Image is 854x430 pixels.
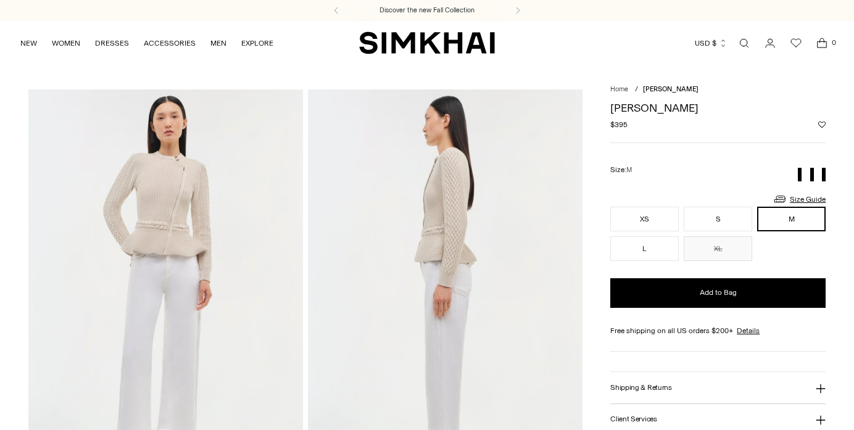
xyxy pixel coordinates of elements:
h3: Client Services [610,415,657,423]
a: Open search modal [732,31,757,56]
a: Details [737,325,760,336]
div: / [635,85,638,95]
button: Add to Bag [610,278,826,308]
button: L [610,236,679,261]
a: Discover the new Fall Collection [379,6,475,15]
a: Open cart modal [810,31,834,56]
button: Shipping & Returns [610,372,826,403]
span: 0 [828,37,839,48]
button: Add to Wishlist [818,121,826,128]
div: Free shipping on all US orders $200+ [610,325,826,336]
a: NEW [20,30,37,57]
a: EXPLORE [241,30,273,57]
button: S [684,207,752,231]
a: Go to the account page [758,31,782,56]
a: Size Guide [773,191,826,207]
span: M [626,166,632,174]
h3: Shipping & Returns [610,384,672,392]
a: Home [610,85,628,93]
button: XL [684,236,752,261]
label: Size: [610,164,632,176]
a: SIMKHAI [359,31,495,55]
button: USD $ [695,30,728,57]
span: $395 [610,119,628,130]
a: WOMEN [52,30,80,57]
a: MEN [210,30,226,57]
button: XS [610,207,679,231]
span: Add to Bag [700,287,737,298]
h1: [PERSON_NAME] [610,102,826,114]
button: M [757,207,826,231]
nav: breadcrumbs [610,85,826,95]
span: [PERSON_NAME] [643,85,699,93]
a: Wishlist [784,31,808,56]
a: DRESSES [95,30,129,57]
a: ACCESSORIES [144,30,196,57]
